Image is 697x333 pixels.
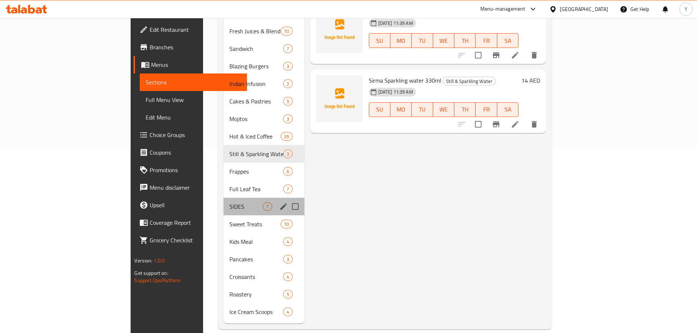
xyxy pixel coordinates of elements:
span: Croissants [229,272,283,281]
span: MO [393,104,409,115]
span: Choice Groups [150,130,241,139]
div: items [263,202,272,211]
span: 10 [281,221,292,228]
button: SU [369,102,390,117]
span: Menus [151,60,241,69]
span: Get support on: [134,268,168,278]
button: WE [433,33,454,48]
span: Edit Restaurant [150,25,241,34]
div: Hot & Iced Coffee [229,132,281,141]
a: Branches [134,38,247,56]
span: WE [436,35,451,46]
button: delete [525,116,543,133]
span: MO [393,35,409,46]
span: Sandwich [229,44,283,53]
button: SU [369,33,390,48]
div: items [281,132,292,141]
span: WE [436,104,451,115]
button: SA [497,102,518,117]
span: 3 [284,256,292,263]
a: Promotions [134,161,247,179]
div: items [283,44,292,53]
span: Pancakes [229,255,283,264]
div: items [283,185,292,193]
span: FR [479,35,494,46]
span: Coupons [150,148,241,157]
span: 1.0.0 [153,256,165,265]
span: Cakes & Pastries [229,97,283,106]
a: Coverage Report [134,214,247,231]
span: 4 [284,309,292,315]
div: Kids Meal4 [224,233,304,250]
span: 10 [281,28,292,35]
span: FR [479,104,494,115]
span: Menu disclaimer [150,183,241,192]
div: Blazing Burgers3 [224,57,304,75]
span: TU [415,35,430,46]
span: 26 [281,133,292,140]
span: Upsell [150,201,241,209]
img: Sirma Still Water 330ml [316,6,363,53]
div: Sweet Treats [229,220,281,228]
div: Ice Cream Scoops [229,307,283,316]
button: edit [278,201,289,212]
span: Grocery Checklist [150,236,241,245]
div: items [283,272,292,281]
button: FR [476,33,497,48]
span: SA [500,104,516,115]
div: Roastery5 [224,285,304,303]
span: Roastery [229,290,283,299]
div: items [283,150,292,158]
span: TH [457,104,473,115]
div: Sandwich7 [224,40,304,57]
div: items [283,167,292,176]
button: SA [497,33,518,48]
a: Full Menu View [140,91,247,109]
span: TU [415,104,430,115]
span: Full Menu View [146,95,241,104]
div: items [283,62,292,71]
span: Mojitos [229,114,283,123]
span: Fresh Juices & Blends [229,27,281,35]
span: [DATE] 11:39 AM [375,88,416,95]
span: Version: [134,256,152,265]
span: Coverage Report [150,218,241,227]
button: MO [390,33,412,48]
div: Croissants4 [224,268,304,285]
span: Full Leaf Tea [229,185,283,193]
button: TU [412,102,433,117]
span: SU [372,104,387,115]
span: Kids Meal [229,237,283,246]
div: Pancakes3 [224,250,304,268]
div: Fresh Juices & Blends10 [224,22,304,40]
div: items [281,220,292,228]
span: Blazing Burgers [229,62,283,71]
div: Full Leaf Tea7 [224,180,304,198]
span: 7 [284,186,292,193]
div: Still & Sparkling Water [443,77,496,86]
span: Sections [146,78,241,87]
span: Sirma Sparkling water 330ml [369,75,441,86]
span: SA [500,35,516,46]
span: Select to update [471,48,486,63]
span: [DATE] 11:39 AM [375,20,416,27]
div: [GEOGRAPHIC_DATA] [560,5,608,13]
button: WE [433,102,454,117]
span: SIDES [229,202,263,211]
span: Y [685,5,687,13]
div: Menu-management [480,5,525,14]
span: 5 [284,291,292,298]
div: SIDES7edit [224,198,304,215]
span: 4 [284,238,292,245]
button: TU [412,33,433,48]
